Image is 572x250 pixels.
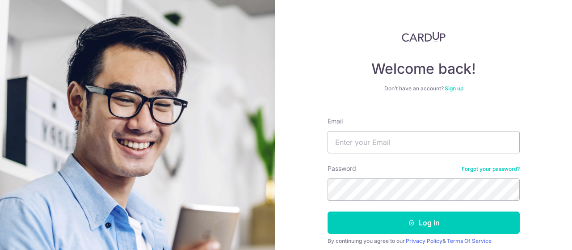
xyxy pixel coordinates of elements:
[328,131,520,153] input: Enter your Email
[328,237,520,245] div: By continuing you agree to our &
[447,237,492,244] a: Terms Of Service
[328,164,356,173] label: Password
[328,212,520,234] button: Log in
[328,60,520,78] h4: Welcome back!
[445,85,463,92] a: Sign up
[406,237,442,244] a: Privacy Policy
[402,31,446,42] img: CardUp Logo
[328,117,343,126] label: Email
[462,165,520,173] a: Forgot your password?
[328,85,520,92] div: Don’t have an account?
